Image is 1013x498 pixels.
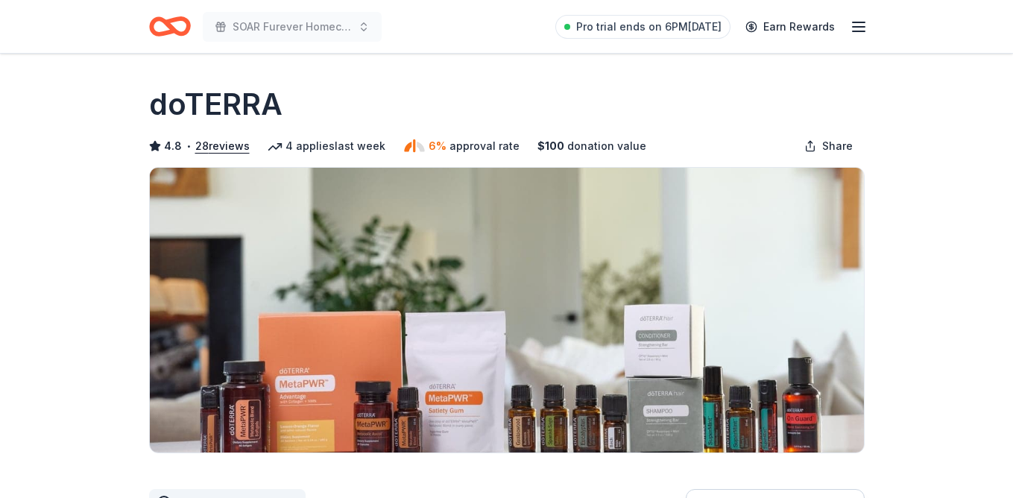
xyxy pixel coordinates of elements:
[149,9,191,44] a: Home
[567,137,646,155] span: donation value
[203,12,382,42] button: SOAR Furever Homecoming Gala
[449,137,520,155] span: approval rate
[186,140,191,152] span: •
[792,131,865,161] button: Share
[150,168,864,453] img: Image for doTERRA
[149,83,283,125] h1: doTERRA
[822,137,853,155] span: Share
[233,18,352,36] span: SOAR Furever Homecoming Gala
[429,137,446,155] span: 6%
[736,13,844,40] a: Earn Rewards
[268,137,385,155] div: 4 applies last week
[164,137,182,155] span: 4.8
[537,137,564,155] span: $ 100
[195,137,250,155] button: 28reviews
[576,18,722,36] span: Pro trial ends on 6PM[DATE]
[555,15,730,39] a: Pro trial ends on 6PM[DATE]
